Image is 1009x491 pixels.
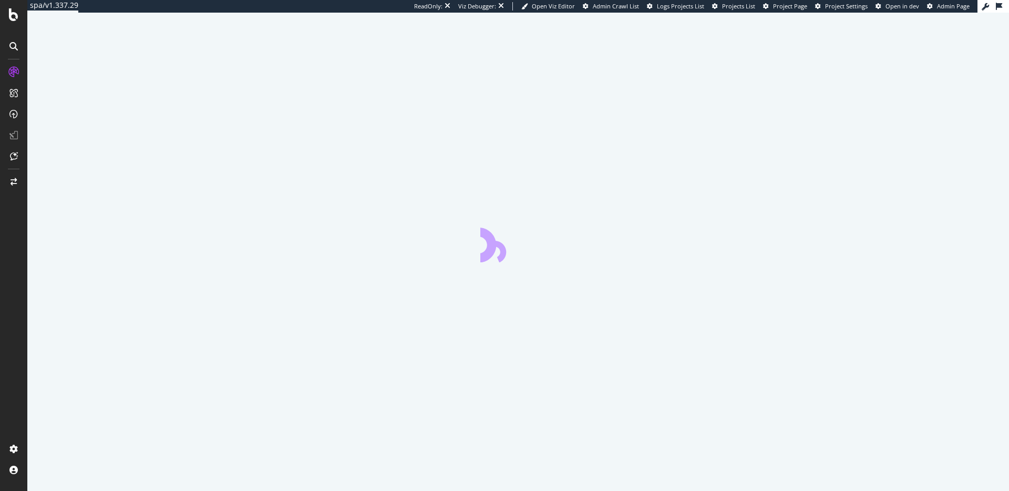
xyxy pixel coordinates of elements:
span: Project Settings [825,2,868,10]
span: Admin Crawl List [593,2,639,10]
span: Admin Page [937,2,970,10]
div: ReadOnly: [414,2,442,11]
a: Projects List [712,2,755,11]
span: Logs Projects List [657,2,704,10]
span: Projects List [722,2,755,10]
a: Project Page [763,2,807,11]
a: Logs Projects List [647,2,704,11]
a: Admin Crawl List [583,2,639,11]
div: Viz Debugger: [458,2,496,11]
div: animation [480,224,556,262]
a: Open in dev [876,2,919,11]
a: Project Settings [815,2,868,11]
span: Open Viz Editor [532,2,575,10]
span: Project Page [773,2,807,10]
a: Admin Page [927,2,970,11]
a: Open Viz Editor [521,2,575,11]
span: Open in dev [886,2,919,10]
